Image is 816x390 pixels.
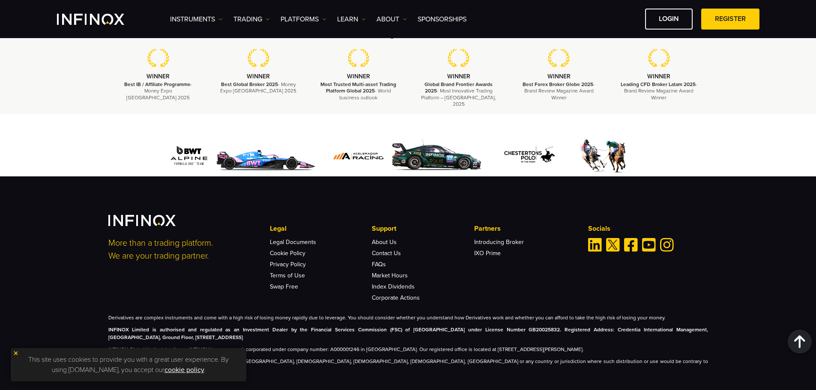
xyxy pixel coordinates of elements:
[247,73,270,80] strong: WINNER
[372,223,474,234] p: Support
[447,73,470,80] strong: WINNER
[547,73,571,80] strong: WINNER
[520,81,598,101] p: - Brand Review Magazine Award Winner
[588,238,602,252] a: Linkedin
[642,238,656,252] a: Youtube
[474,250,501,257] a: IXO Prime
[108,357,708,373] p: The information on this site is not directed at residents of [GEOGRAPHIC_DATA], [DEMOGRAPHIC_DATA...
[57,14,144,25] a: INFINOX Logo
[372,283,415,290] a: Index Dividends
[13,350,19,356] img: yellow close icon
[606,238,620,252] a: Twitter
[170,14,223,24] a: Instruments
[621,81,696,87] strong: Leading CFD Broker Latam 2025
[164,366,204,374] a: cookie policy
[146,73,170,80] strong: WINNER
[270,283,298,290] a: Swap Free
[419,81,498,107] p: - Most Innovative Trading Platform – [GEOGRAPHIC_DATA], 2025
[701,9,759,30] a: REGISTER
[124,81,191,87] strong: Best IB / Affiliate Programme
[424,81,493,94] strong: Global Brand Frontier Awards 2025
[523,81,593,87] strong: Best Forex Broker Globe 2025
[372,272,408,279] a: Market Hours
[372,261,386,268] a: FAQs
[624,238,638,252] a: Facebook
[108,345,708,353] p: INFINOX Global Limited, trading as INFINOX is a company incorporated under company number: A00000...
[270,238,316,246] a: Legal Documents
[347,73,370,80] strong: WINNER
[281,14,326,24] a: PLATFORMS
[377,14,407,24] a: ABOUT
[108,314,708,322] p: Derivatives are complex instruments and come with a high risk of losing money rapidly due to leve...
[474,223,576,234] p: Partners
[660,238,674,252] a: Instagram
[372,238,397,246] a: About Us
[270,272,305,279] a: Terms of Use
[108,28,708,40] h2: Trading achievements
[108,237,258,262] p: More than a trading platform. We are your trading partner.
[619,81,698,101] p: - Brand Review Magazine Award Winner
[108,327,708,340] strong: INFINOX Limited is authorised and regulated as an Investment Dealer by the Financial Services Com...
[15,352,242,377] p: This site uses cookies to provide you with a great user experience. By using [DOMAIN_NAME], you a...
[418,14,466,24] a: SPONSORSHIPS
[233,14,270,24] a: TRADING
[474,238,524,246] a: Introducing Broker
[270,250,305,257] a: Cookie Policy
[270,261,306,268] a: Privacy Policy
[320,81,396,94] strong: Most Trusted Multi-asset Trading Platform Global 2025
[270,223,372,234] p: Legal
[647,73,670,80] strong: WINNER
[337,14,366,24] a: Learn
[221,81,278,87] strong: Best Global Broker 2025
[219,81,298,94] p: - Money Expo [GEOGRAPHIC_DATA] 2025
[588,223,708,234] p: Socials
[319,81,398,101] p: - World business outlook
[119,81,198,101] p: - Money Expo [GEOGRAPHIC_DATA] 2025
[372,294,420,301] a: Corporate Actions
[645,9,693,30] a: LOGIN
[372,250,401,257] a: Contact Us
